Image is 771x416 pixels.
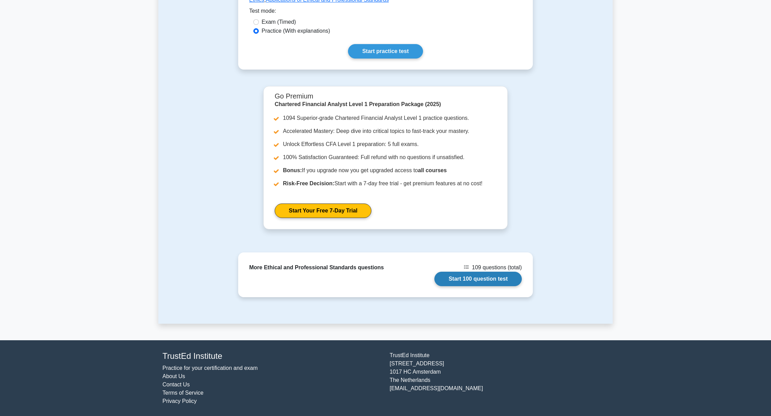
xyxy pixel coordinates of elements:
a: Contact Us [162,382,190,387]
a: Practice for your certification and exam [162,365,258,371]
a: About Us [162,373,185,379]
div: TrustEd Institute [STREET_ADDRESS] 1017 HC Amsterdam The Netherlands [EMAIL_ADDRESS][DOMAIN_NAME] [385,351,613,405]
label: Exam (Timed) [262,18,296,26]
label: Practice (With explanations) [262,27,330,35]
a: Terms of Service [162,390,203,396]
a: Start 100 question test [434,272,522,286]
a: Start practice test [348,44,423,59]
a: Privacy Policy [162,398,197,404]
h4: TrustEd Institute [162,351,381,361]
a: Start Your Free 7-Day Trial [275,204,371,218]
div: Test mode: [249,7,522,18]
